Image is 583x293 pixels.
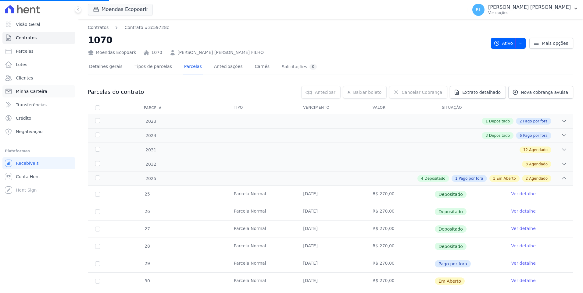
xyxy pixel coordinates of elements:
[227,221,296,238] td: Parcela Normal
[16,174,40,180] span: Conta Hent
[124,24,169,31] a: Contrato #3c59728c
[296,273,365,290] td: [DATE]
[95,279,100,284] input: default
[365,186,435,203] td: R$ 270,00
[2,18,75,30] a: Visão Geral
[511,277,536,284] a: Ver detalhe
[493,176,495,181] span: 1
[511,208,536,214] a: Ver detalhe
[459,176,483,181] span: Pago por fora
[2,58,75,71] a: Lotes
[227,203,296,220] td: Parcela Normal
[177,49,264,56] a: [PERSON_NAME] [PERSON_NAME] FILHO
[227,186,296,203] td: Parcela Normal
[435,243,467,250] span: Depositado
[2,45,75,57] a: Parcelas
[5,147,73,155] div: Plataformas
[435,191,467,198] span: Depositado
[227,273,296,290] td: Parcela Normal
[489,133,510,138] span: Depositado
[2,99,75,111] a: Transferências
[450,86,506,99] a: Extrato detalhado
[296,101,365,114] th: Vencimento
[542,40,568,46] span: Mais opções
[88,59,124,75] a: Detalhes gerais
[491,38,526,49] button: Ativo
[16,102,47,108] span: Transferências
[227,101,296,114] th: Tipo
[16,160,39,166] span: Recebíveis
[16,75,33,81] span: Clientes
[88,49,136,56] div: Moendas Ecopoark
[365,273,435,290] td: R$ 270,00
[88,33,486,47] h2: 1070
[144,226,150,231] span: 27
[95,244,100,249] input: Só é possível selecionar pagamentos em aberto
[508,86,573,99] a: Nova cobrança avulsa
[144,261,150,266] span: 29
[144,244,150,249] span: 28
[137,102,169,114] div: Parcela
[151,49,162,56] a: 1070
[88,24,109,31] a: Contratos
[496,176,516,181] span: Em Aberto
[511,191,536,197] a: Ver detalhe
[296,238,365,255] td: [DATE]
[520,118,522,124] span: 2
[435,277,465,285] span: Em Aberto
[462,89,501,95] span: Extrato detalhado
[88,4,153,15] button: Moendas Ecopoark
[16,115,31,121] span: Crédito
[488,10,571,15] p: Ver opções
[134,59,173,75] a: Tipos de parcelas
[296,203,365,220] td: [DATE]
[523,118,548,124] span: Pago por fora
[296,221,365,238] td: [DATE]
[296,255,365,272] td: [DATE]
[253,59,271,75] a: Carnês
[88,24,486,31] nav: Breadcrumb
[529,147,548,153] span: Agendado
[2,85,75,97] a: Minha Carteira
[520,133,522,138] span: 6
[455,176,458,181] span: 1
[421,176,424,181] span: 4
[16,48,34,54] span: Parcelas
[227,255,296,272] td: Parcela Normal
[2,157,75,169] a: Recebíveis
[2,125,75,138] a: Negativação
[523,133,548,138] span: Pago por fora
[16,62,27,68] span: Lotes
[529,161,548,167] span: Agendado
[511,225,536,231] a: Ver detalhe
[144,278,150,283] span: 30
[144,192,150,196] span: 25
[95,261,100,266] input: Só é possível selecionar pagamentos em aberto
[488,4,571,10] p: [PERSON_NAME] [PERSON_NAME]
[365,221,435,238] td: R$ 270,00
[2,32,75,44] a: Contratos
[16,21,40,27] span: Visão Geral
[282,64,317,70] div: Solicitações
[309,64,317,70] div: 0
[476,8,481,12] span: RL
[365,255,435,272] td: R$ 270,00
[2,171,75,183] a: Conta Hent
[424,176,445,181] span: Depositado
[296,186,365,203] td: [DATE]
[88,24,169,31] nav: Breadcrumb
[526,161,528,167] span: 3
[485,118,488,124] span: 1
[529,176,548,181] span: Agendado
[227,238,296,255] td: Parcela Normal
[523,147,528,153] span: 12
[16,129,43,135] span: Negativação
[281,59,318,75] a: Solicitações0
[485,133,488,138] span: 3
[511,260,536,266] a: Ver detalhe
[365,101,435,114] th: Valor
[16,88,47,94] span: Minha Carteira
[521,89,568,95] span: Nova cobrança avulsa
[88,88,144,96] h3: Parcelas do contrato
[435,260,471,267] span: Pago por fora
